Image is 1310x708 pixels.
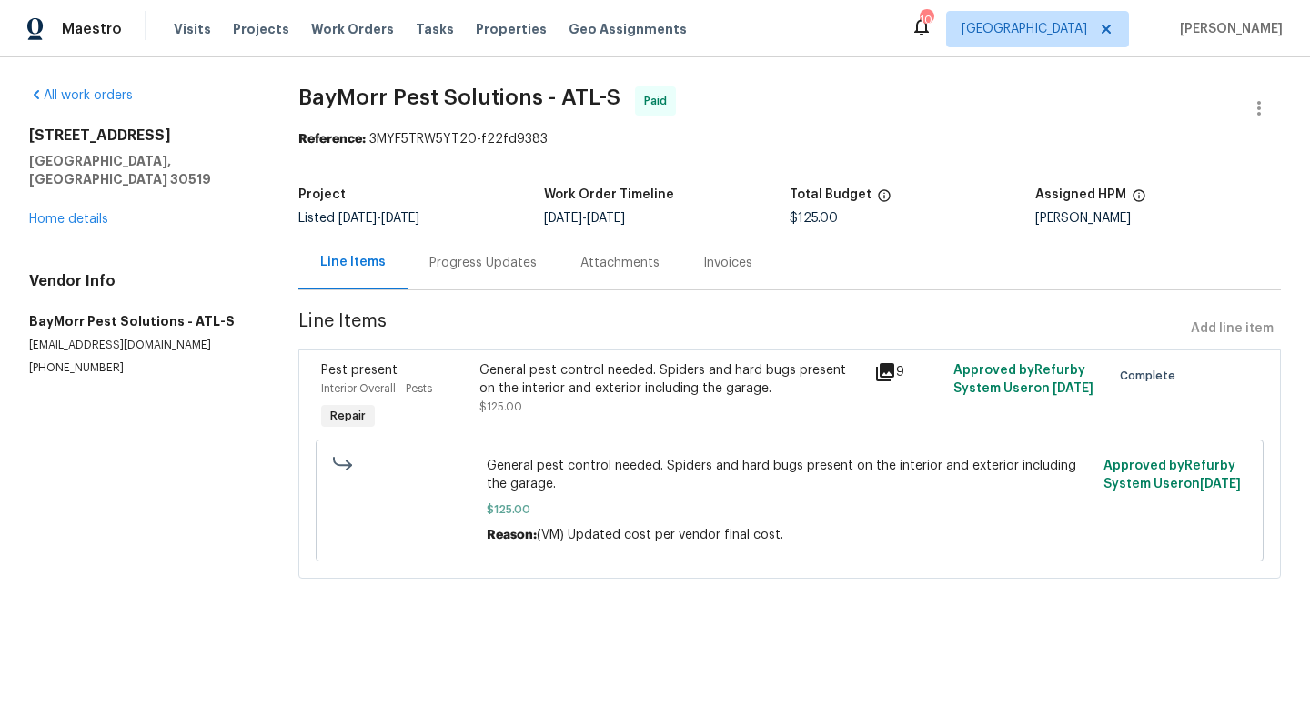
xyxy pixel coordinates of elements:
span: Repair [323,407,373,425]
span: The total cost of line items that have been proposed by Opendoor. This sum includes line items th... [877,188,892,212]
div: Invoices [703,254,752,272]
a: All work orders [29,89,133,102]
span: [DATE] [1200,478,1241,491]
div: 9 [874,361,942,383]
span: [DATE] [381,212,419,225]
span: Tasks [416,23,454,35]
span: Work Orders [311,20,394,38]
span: Paid [644,92,674,110]
span: Complete [1120,367,1183,385]
h4: Vendor Info [29,272,255,290]
span: Pest present [321,364,398,377]
h5: Assigned HPM [1035,188,1126,201]
div: Line Items [320,253,386,271]
span: - [338,212,419,225]
span: [DATE] [587,212,625,225]
div: 10 [920,11,932,29]
span: Interior Overall - Pests [321,383,432,394]
h5: Work Order Timeline [544,188,674,201]
span: [DATE] [544,212,582,225]
span: Visits [174,20,211,38]
span: Geo Assignments [569,20,687,38]
span: [DATE] [1053,382,1093,395]
div: General pest control needed. Spiders and hard bugs present on the interior and exterior including... [479,361,863,398]
p: [EMAIL_ADDRESS][DOMAIN_NAME] [29,338,255,353]
span: (VM) Updated cost per vendor final cost. [537,529,783,541]
span: [GEOGRAPHIC_DATA] [962,20,1087,38]
span: BayMorr Pest Solutions - ATL-S [298,86,620,108]
span: - [544,212,625,225]
span: $125.00 [479,401,522,412]
span: Projects [233,20,289,38]
span: Properties [476,20,547,38]
h5: [GEOGRAPHIC_DATA], [GEOGRAPHIC_DATA] 30519 [29,152,255,188]
h2: [STREET_ADDRESS] [29,126,255,145]
span: $125.00 [790,212,838,225]
div: Progress Updates [429,254,537,272]
h5: BayMorr Pest Solutions - ATL-S [29,312,255,330]
span: General pest control needed. Spiders and hard bugs present on the interior and exterior including... [487,457,1092,493]
span: Approved by Refurby System User on [953,364,1093,395]
h5: Total Budget [790,188,872,201]
span: The hpm assigned to this work order. [1132,188,1146,212]
h5: Project [298,188,346,201]
a: Home details [29,213,108,226]
span: Approved by Refurby System User on [1103,460,1241,491]
span: [PERSON_NAME] [1173,20,1283,38]
b: Reference: [298,133,366,146]
span: Line Items [298,312,1184,346]
span: $125.00 [487,501,1092,519]
div: 3MYF5TRW5YT20-f22fd9383 [298,130,1281,148]
span: Listed [298,212,419,225]
span: Reason: [487,529,537,541]
span: Maestro [62,20,122,38]
div: Attachments [580,254,660,272]
p: [PHONE_NUMBER] [29,360,255,376]
div: [PERSON_NAME] [1035,212,1281,225]
span: [DATE] [338,212,377,225]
